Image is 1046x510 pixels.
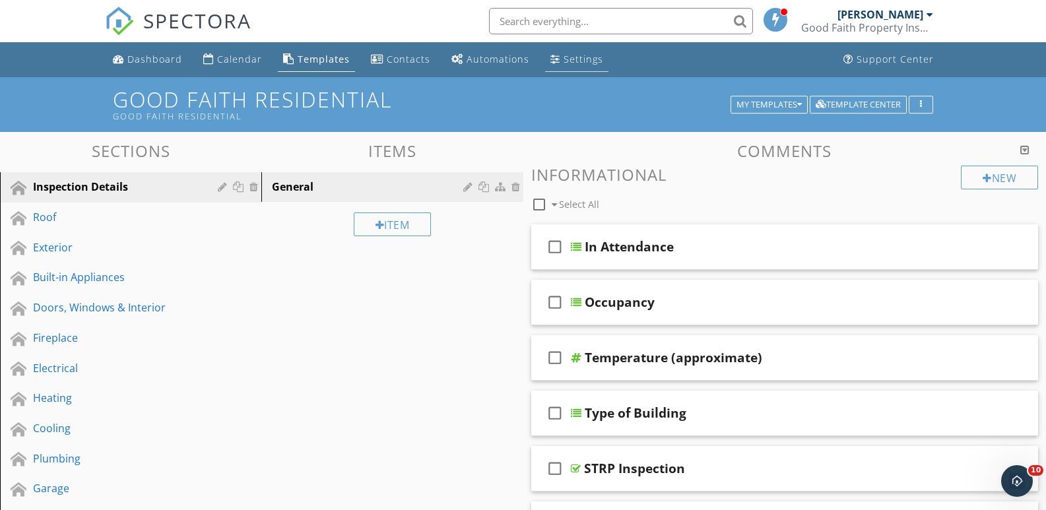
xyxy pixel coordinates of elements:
div: Doors, Windows & Interior [33,300,199,315]
a: Contacts [366,48,436,72]
button: Template Center [810,96,907,114]
a: Automations (Basic) [446,48,535,72]
div: Settings [564,53,603,65]
a: Calendar [198,48,267,72]
div: My Templates [736,100,802,110]
div: In Attendance [585,239,674,255]
div: Cooling [33,420,199,436]
div: STRP Inspection [584,461,685,476]
div: Roof [33,209,199,225]
div: Fireplace [33,330,199,346]
a: Templates [278,48,355,72]
div: General [272,179,467,195]
div: Occupancy [585,294,655,310]
div: Dashboard [127,53,182,65]
h3: Informational [531,166,1039,183]
div: Calendar [217,53,262,65]
div: [PERSON_NAME] [837,8,923,21]
a: Dashboard [108,48,187,72]
div: New [961,166,1038,189]
div: Inspection Details [33,179,199,195]
span: SPECTORA [143,7,251,34]
div: Good Faith Residential [113,111,735,121]
div: Garage [33,480,199,496]
input: Search everything... [489,8,753,34]
i: check_box_outline_blank [544,286,566,318]
i: check_box_outline_blank [544,397,566,429]
div: Templates [298,53,350,65]
div: Exterior [33,239,199,255]
h3: Comments [531,142,1039,160]
h1: Good Faith Residential [113,88,932,121]
a: SPECTORA [105,18,251,46]
img: The Best Home Inspection Software - Spectora [105,7,134,36]
span: Select All [559,198,599,210]
div: Item [354,212,432,236]
div: Plumbing [33,451,199,466]
iframe: Intercom live chat [1001,465,1033,497]
a: Support Center [838,48,939,72]
i: check_box_outline_blank [544,453,566,484]
i: check_box_outline_blank [544,231,566,263]
a: Settings [545,48,608,72]
h3: Items [261,142,523,160]
div: Automations [467,53,529,65]
div: Temperature (approximate) [585,350,762,366]
i: check_box_outline_blank [544,342,566,373]
button: My Templates [731,96,808,114]
div: Template Center [816,100,901,110]
a: Template Center [810,98,907,110]
div: Electrical [33,360,199,376]
div: Good Faith Property Inspections, LLC [801,21,933,34]
div: Contacts [387,53,430,65]
div: Type of Building [585,405,686,421]
div: Support Center [857,53,934,65]
div: Built-in Appliances [33,269,199,285]
div: Heating [33,390,199,406]
span: 10 [1028,465,1043,476]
